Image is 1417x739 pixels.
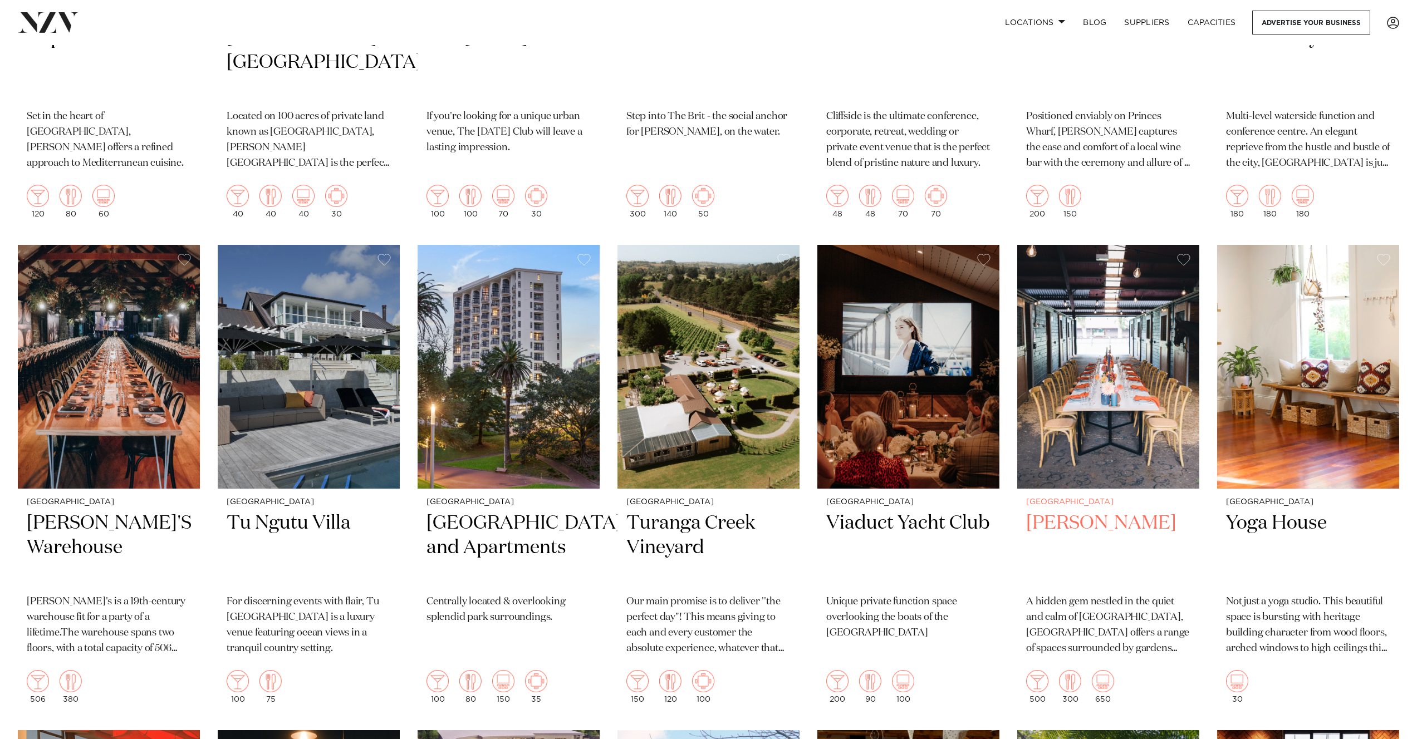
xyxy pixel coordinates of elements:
a: Locations [996,11,1074,35]
img: cocktail.png [27,185,49,207]
div: 50 [692,185,714,218]
div: 150 [1059,185,1081,218]
a: [GEOGRAPHIC_DATA] Turanga Creek Vineyard Our main promise is to deliver ''the perfect day"! This ... [617,245,800,712]
a: [GEOGRAPHIC_DATA] Tu Ngutu Villa For discerning events with flair, Tu [GEOGRAPHIC_DATA] is a luxu... [218,245,400,712]
div: 80 [459,670,482,703]
p: A hidden gem nestled in the quiet and calm of [GEOGRAPHIC_DATA], [GEOGRAPHIC_DATA] offers a range... [1026,594,1190,657]
img: theatre.png [492,670,514,692]
div: 200 [826,670,849,703]
img: dining.png [659,670,681,692]
h2: [PERSON_NAME]'S Warehouse [27,511,191,586]
img: dining.png [659,185,681,207]
h2: The [DATE] Club [426,26,591,101]
img: cocktail.png [826,670,849,692]
a: [GEOGRAPHIC_DATA] Yoga House Not just a yoga studio. This beautiful space is bursting with herita... [1217,245,1399,712]
div: 70 [892,185,914,218]
div: 40 [227,185,249,218]
div: 120 [27,185,49,218]
div: 75 [259,670,282,703]
img: cocktail.png [227,670,249,692]
h2: Turanga Creek Vineyard [626,511,791,586]
img: meeting.png [525,185,547,207]
p: Positioned enviably on Princes Wharf, [PERSON_NAME] captures the ease and comfort of a local wine... [1026,109,1190,171]
a: [GEOGRAPHIC_DATA] [PERSON_NAME]'S Warehouse [PERSON_NAME]'s is a 19th-century warehouse fit for a... [18,245,200,712]
div: 100 [459,185,482,218]
a: [GEOGRAPHIC_DATA] [PERSON_NAME] A hidden gem nestled in the quiet and calm of [GEOGRAPHIC_DATA], ... [1017,245,1199,712]
img: cocktail.png [1226,185,1248,207]
div: 150 [626,670,649,703]
img: cocktail.png [227,185,249,207]
h2: Daphnes [27,26,191,101]
div: 35 [525,670,547,703]
a: BLOG [1074,11,1115,35]
h2: Yoga House [1226,511,1390,586]
img: dining.png [1259,185,1281,207]
h2: Somm [1026,26,1190,101]
h2: The Brit [626,26,791,101]
img: theatre.png [1226,670,1248,692]
img: cocktail.png [626,670,649,692]
a: SUPPLIERS [1115,11,1178,35]
img: dining.png [459,670,482,692]
img: dining.png [859,670,881,692]
img: theatre.png [892,185,914,207]
small: [GEOGRAPHIC_DATA] [826,498,991,506]
h2: [PERSON_NAME] [1026,511,1190,586]
small: [GEOGRAPHIC_DATA] [27,498,191,506]
img: cocktail.png [426,185,449,207]
h2: [GEOGRAPHIC_DATA] and Apartments [426,511,591,586]
img: cocktail.png [1026,670,1048,692]
div: 500 [1026,670,1048,703]
img: dining.png [1059,670,1081,692]
div: 48 [826,185,849,218]
img: theatre.png [1092,670,1114,692]
img: theatre.png [292,185,315,207]
p: [PERSON_NAME]'s is a 19th-century warehouse fit for a party of a lifetime.The warehouse spans two... [27,594,191,657]
div: 120 [659,670,681,703]
div: 140 [659,185,681,218]
img: meeting.png [925,185,947,207]
img: dining.png [459,185,482,207]
small: [GEOGRAPHIC_DATA] [426,498,591,506]
h2: Cliffside [826,26,991,101]
a: Advertise your business [1252,11,1370,35]
img: meeting.png [692,185,714,207]
div: 150 [492,670,514,703]
div: 100 [426,670,449,703]
img: nzv-logo.png [18,12,79,32]
img: dining.png [60,185,82,207]
div: 60 [92,185,115,218]
div: 300 [626,185,649,218]
p: If you're looking for a unique urban venue, The [DATE] Club will leave a lasting impression. [426,109,591,156]
img: meeting.png [692,670,714,692]
img: dining.png [859,185,881,207]
img: meeting.png [525,670,547,692]
h2: [PERSON_NAME][GEOGRAPHIC_DATA] [227,26,391,101]
img: theatre.png [492,185,514,207]
p: Centrally located & overlooking splendid park surroundings. [426,594,591,625]
img: dining.png [259,670,282,692]
img: cocktail.png [826,185,849,207]
small: [GEOGRAPHIC_DATA] [1026,498,1190,506]
img: theatre.png [1292,185,1314,207]
div: 40 [292,185,315,218]
div: 506 [27,670,49,703]
img: theatre.png [92,185,115,207]
div: 70 [925,185,947,218]
p: Unique private function space overlooking the boats of the [GEOGRAPHIC_DATA] [826,594,991,641]
p: Multi-level waterside function and conference centre. An elegant reprieve from the hustle and bus... [1226,109,1390,171]
img: dining.png [60,670,82,692]
p: For discerning events with flair, Tu [GEOGRAPHIC_DATA] is a luxury venue featuring ocean views in... [227,594,391,657]
small: [GEOGRAPHIC_DATA] [1226,498,1390,506]
p: Our main promise is to deliver ''the perfect day"! This means giving to each and every customer t... [626,594,791,657]
img: dining.png [259,185,282,207]
small: [GEOGRAPHIC_DATA] [227,498,391,506]
h2: Viaduct Yacht Club [826,511,991,586]
div: 100 [692,670,714,703]
img: dining.png [1059,185,1081,207]
p: Located on 100 acres of private land known as [GEOGRAPHIC_DATA], [PERSON_NAME][GEOGRAPHIC_DATA] i... [227,109,391,171]
img: cocktail.png [626,185,649,207]
div: 380 [60,670,82,703]
a: Capacities [1179,11,1245,35]
a: [GEOGRAPHIC_DATA] [GEOGRAPHIC_DATA] and Apartments Centrally located & overlooking splendid park ... [418,245,600,712]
